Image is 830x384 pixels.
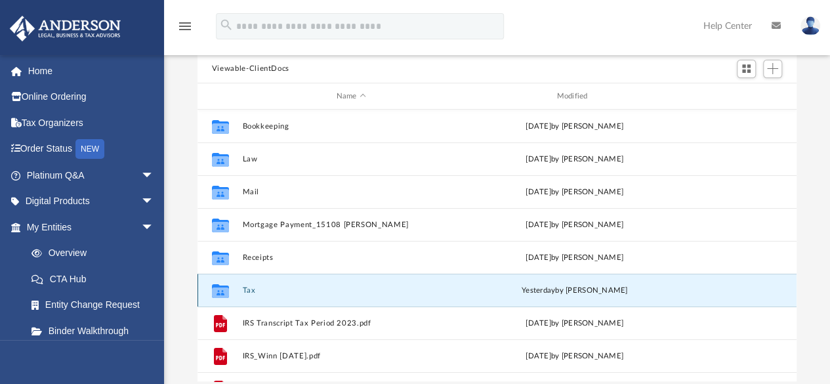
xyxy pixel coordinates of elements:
[466,285,684,297] div: by [PERSON_NAME]
[141,162,167,189] span: arrow_drop_down
[800,16,820,35] img: User Pic
[197,110,797,382] div: grid
[242,352,460,360] button: IRS_Winn [DATE].pdf
[9,110,174,136] a: Tax Organizers
[203,91,236,102] div: id
[466,252,684,264] div: [DATE] by [PERSON_NAME]
[18,292,174,318] a: Entity Change Request
[18,318,174,344] a: Binder Walkthrough
[466,154,684,165] div: [DATE] by [PERSON_NAME]
[466,186,684,198] div: [DATE] by [PERSON_NAME]
[522,287,555,294] span: yesterday
[242,221,460,229] button: Mortgage Payment_15108 [PERSON_NAME]
[219,18,234,32] i: search
[9,84,174,110] a: Online Ordering
[242,319,460,328] button: IRS Transcript Tax Period 2023.pdf
[737,60,757,78] button: Switch to Grid View
[9,58,174,84] a: Home
[466,351,684,362] div: [DATE] by [PERSON_NAME]
[6,16,125,41] img: Anderson Advisors Platinum Portal
[242,286,460,295] button: Tax
[466,219,684,231] div: [DATE] by [PERSON_NAME]
[18,240,174,267] a: Overview
[763,60,783,78] button: Add
[241,91,459,102] div: Name
[242,155,460,163] button: Law
[9,136,174,163] a: Order StatusNEW
[141,188,167,215] span: arrow_drop_down
[9,162,174,188] a: Platinum Q&Aarrow_drop_down
[242,188,460,196] button: Mail
[177,18,193,34] i: menu
[177,25,193,34] a: menu
[75,139,104,159] div: NEW
[141,214,167,241] span: arrow_drop_down
[18,266,174,292] a: CTA Hub
[689,91,781,102] div: id
[465,91,683,102] div: Modified
[242,122,460,131] button: Bookkeeping
[212,63,289,75] button: Viewable-ClientDocs
[466,318,684,330] div: [DATE] by [PERSON_NAME]
[242,253,460,262] button: Receipts
[9,214,174,240] a: My Entitiesarrow_drop_down
[466,121,684,133] div: [DATE] by [PERSON_NAME]
[9,188,174,215] a: Digital Productsarrow_drop_down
